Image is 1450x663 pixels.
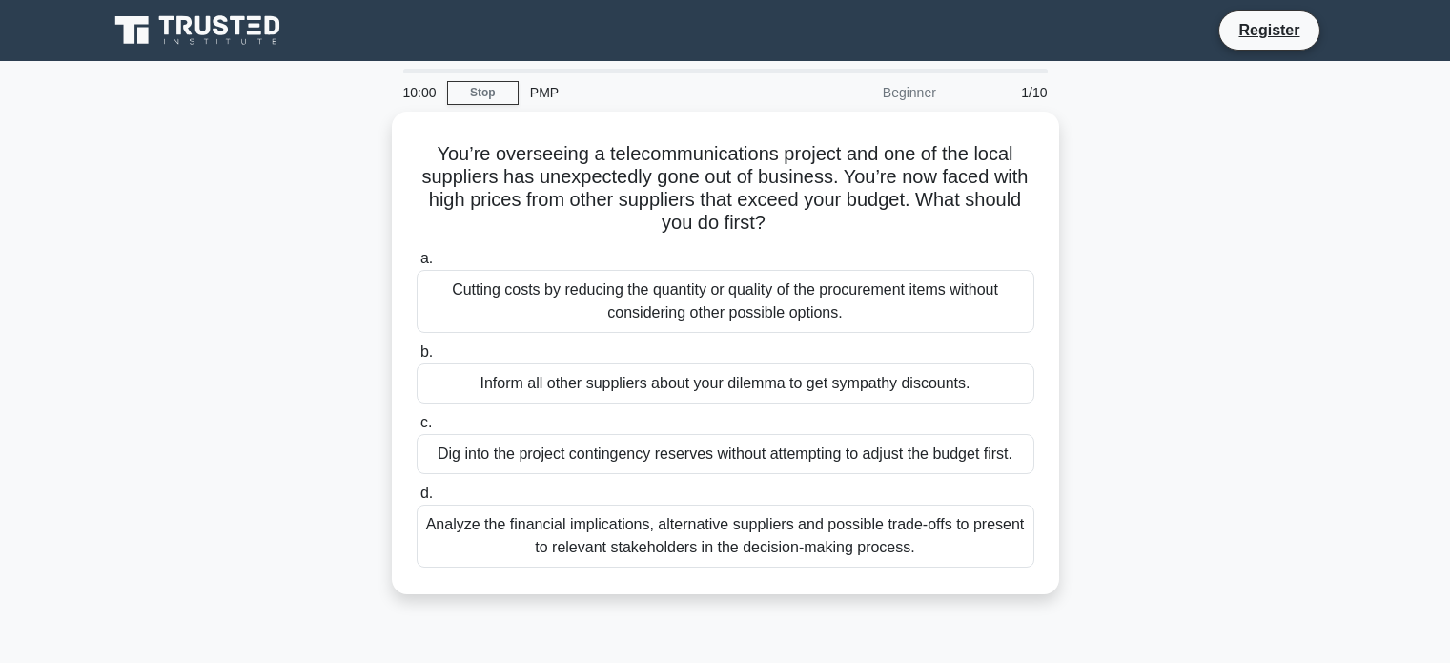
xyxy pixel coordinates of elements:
[420,485,433,501] span: d.
[392,73,447,112] div: 10:00
[447,81,519,105] a: Stop
[420,250,433,266] span: a.
[781,73,948,112] div: Beginner
[519,73,781,112] div: PMP
[417,270,1034,333] div: Cutting costs by reducing the quantity or quality of the procurement items without considering ot...
[1227,18,1311,42] a: Register
[417,363,1034,404] div: Inform all other suppliers about your dilemma to get sympathy discounts.
[948,73,1059,112] div: 1/10
[415,142,1036,236] h5: You’re overseeing a telecommunications project and one of the local suppliers has unexpectedly go...
[420,414,432,430] span: c.
[417,434,1034,474] div: Dig into the project contingency reserves without attempting to adjust the budget first.
[420,343,433,360] span: b.
[417,505,1034,568] div: Analyze the financial implications, alternative suppliers and possible trade-offs to present to r...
